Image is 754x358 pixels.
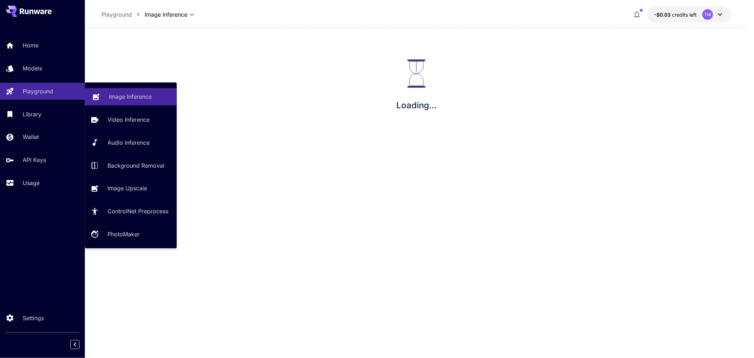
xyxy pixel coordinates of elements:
[23,156,46,164] p: API Keys
[654,11,697,18] div: -$0.0262
[85,180,177,197] a: Image Upscale
[85,203,177,220] a: ControlNet Preprocess
[23,64,42,73] p: Models
[85,157,177,174] a: Background Removal
[85,111,177,128] a: Video Inference
[23,179,40,187] p: Usage
[85,134,177,151] a: Audio Inference
[107,207,168,215] p: ControlNet Preprocess
[76,338,85,351] div: Collapse sidebar
[101,10,132,19] p: Playground
[101,10,145,19] nav: breadcrumb
[85,88,177,105] a: Image Inference
[396,99,437,112] p: Loading...
[702,9,713,20] div: TM
[672,12,697,18] span: credits left
[23,110,41,119] p: Library
[23,87,53,96] p: Playground
[107,184,147,192] p: Image Upscale
[654,12,672,18] span: -$0.03
[23,314,44,322] p: Settings
[109,92,152,101] p: Image Inference
[23,41,39,50] p: Home
[70,340,80,349] button: Collapse sidebar
[107,161,164,170] p: Background Removal
[107,230,140,238] p: PhotoMaker
[85,226,177,243] a: PhotoMaker
[145,10,187,19] span: Image Inference
[647,6,731,23] button: -$0.0262
[107,138,150,147] p: Audio Inference
[23,133,39,141] p: Wallet
[107,115,150,124] p: Video Inference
